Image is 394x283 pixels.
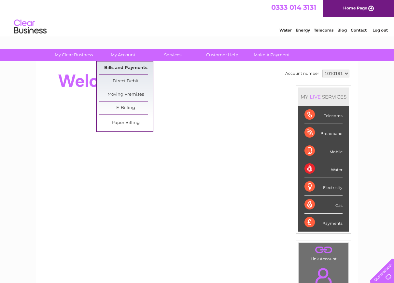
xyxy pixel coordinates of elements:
a: Moving Premises [99,88,153,101]
a: 0333 014 3131 [271,3,316,11]
div: Telecoms [304,106,343,124]
a: Services [146,49,200,61]
img: logo.png [14,17,47,37]
a: Make A Payment [245,49,299,61]
a: . [300,244,347,256]
div: Water [304,160,343,178]
td: Account number [284,68,321,79]
a: Water [279,28,292,33]
a: Contact [351,28,367,33]
a: Paper Billing [99,116,153,129]
div: Mobile [304,142,343,160]
a: Energy [296,28,310,33]
a: E-Billing [99,101,153,115]
a: Customer Help [195,49,249,61]
div: LIVE [308,94,322,100]
div: Electricity [304,178,343,196]
a: Direct Debit [99,75,153,88]
div: Payments [304,214,343,231]
div: Clear Business is a trading name of Verastar Limited (registered in [GEOGRAPHIC_DATA] No. 3667643... [44,4,351,32]
a: Blog [337,28,347,33]
a: My Clear Business [47,49,101,61]
div: MY SERVICES [298,88,349,106]
a: Bills and Payments [99,61,153,74]
a: Telecoms [314,28,333,33]
div: Broadband [304,124,343,142]
div: Gas [304,196,343,214]
a: Log out [373,28,388,33]
td: Link Account [298,242,349,263]
a: My Account [96,49,150,61]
